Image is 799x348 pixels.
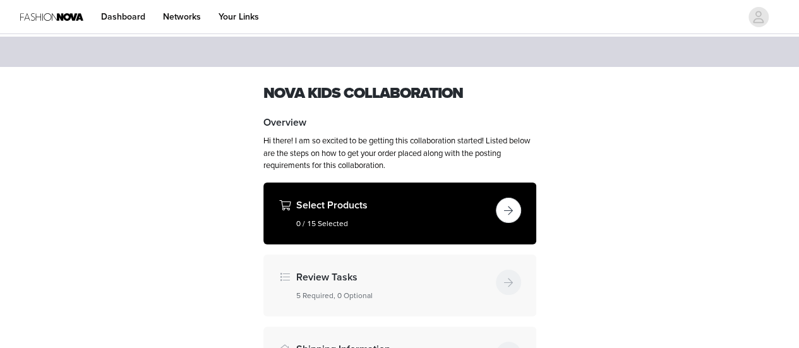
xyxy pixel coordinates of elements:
[263,82,536,105] h1: Nova Kids Collaboration
[296,218,491,229] h5: 0 / 15 Selected
[296,270,491,285] h4: Review Tasks
[93,3,153,31] a: Dashboard
[296,290,491,301] h5: 5 Required, 0 Optional
[20,3,83,31] img: Fashion Nova Logo
[752,7,764,27] div: avatar
[263,115,536,130] h4: Overview
[211,3,267,31] a: Your Links
[263,255,536,316] div: Review Tasks
[263,135,536,172] p: Hi there! I am so excited to be getting this collaboration started! Listed below are the steps on...
[296,198,491,213] h4: Select Products
[155,3,208,31] a: Networks
[263,183,536,244] div: Select Products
